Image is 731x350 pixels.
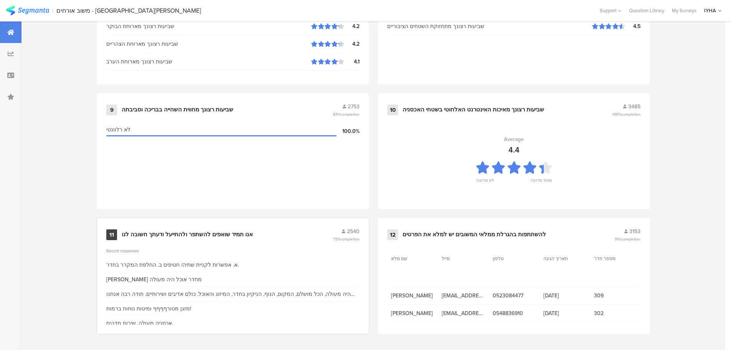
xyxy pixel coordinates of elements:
div: [PERSON_NAME] מחדר אוכל היה מעולה [106,275,202,284]
span: completion [340,111,360,117]
span: completion [340,236,360,242]
section: מספר חדר [594,255,629,262]
div: 4.2 [344,40,360,48]
div: מאוד מרוצה [530,177,552,188]
span: 3153 [629,227,640,236]
div: שביעות רצונך מאיכות האינטרנט האלחוטי בשטחי האכסניה [403,106,544,114]
div: 4.4 [508,144,520,156]
div: | [52,6,53,15]
div: 4.1 [344,58,360,66]
div: Support [600,5,621,17]
span: 309 [594,292,637,300]
section: טלפון [493,255,527,262]
div: 4.5 [625,22,640,30]
div: היה מעולה, הכל מושלם, המקום, הנוף, הניקיון בחדר, המיזוג והאוכל. כולם אדיבים ושירותיים. תודה רבה א... [106,290,360,298]
div: 10 [387,105,398,115]
div: שביעות רצונך מארוחת הערב [106,58,311,66]
span: [EMAIL_ADDRESS][DOMAIN_NAME] [442,309,485,317]
span: 73% [333,236,360,242]
div: Average [504,135,524,143]
span: 2753 [348,103,360,111]
section: שם מלא [391,255,426,262]
span: 91% [615,236,640,242]
span: [DATE] [543,309,586,317]
span: [PERSON_NAME] [391,292,434,300]
span: 0548836910 [493,309,536,317]
span: [PERSON_NAME] [391,309,434,317]
div: 9 [106,105,117,115]
span: 2540 [347,227,360,236]
span: 3485 [628,103,640,111]
div: א. אפשרות לקניית שתיה/ חטיפים ב. החלפת המקרר בחדר. [106,261,239,269]
span: 100% [612,111,640,117]
a: Question Library [625,7,668,14]
div: 12 [387,229,398,240]
div: לא מרוצה [476,177,494,188]
span: completion [621,111,640,117]
span: 0523084477 [493,292,536,300]
div: אכסניה מעולה, שירות מדהים. [106,319,173,327]
div: להשתתפות בהגרלת ממלאי המשובים יש למלא את הפרטים [403,231,546,239]
span: completion [621,236,640,242]
div: שביעות רצונך מתחזוקת השטחים הציבוריים [387,22,592,30]
div: 11 [106,229,117,240]
div: שביעות רצונך מארוחת הצהריים [106,40,311,48]
div: 100.0% [337,127,360,135]
section: תאריך הגעה [543,255,578,262]
div: 4.2 [344,22,360,30]
div: משוב אורחים - [GEOGRAPHIC_DATA][PERSON_NAME] [56,7,201,14]
span: לא רלוונטי [106,126,130,134]
div: שביעות רצונך מארוחת הבוקר [106,22,311,30]
span: [EMAIL_ADDRESS][DOMAIN_NAME] [442,292,485,300]
section: מייל [442,255,476,262]
div: IYHA [704,7,716,14]
img: segmanta logo [6,6,49,15]
div: שביעות רצונך מחווית השהייה בבריכה וסביבתה [122,106,233,114]
div: Recent responses [106,248,360,254]
div: אנו תמיד שואפים להשתפר ולהתייעל ודעתך חשובה לנו [122,231,253,239]
div: מזגן מטורףףףף ומיטות נוחות ברמות! [106,305,191,313]
a: My Surveys [668,7,700,14]
span: [DATE] [543,292,586,300]
span: 89% [333,111,360,117]
span: 302 [594,309,637,317]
